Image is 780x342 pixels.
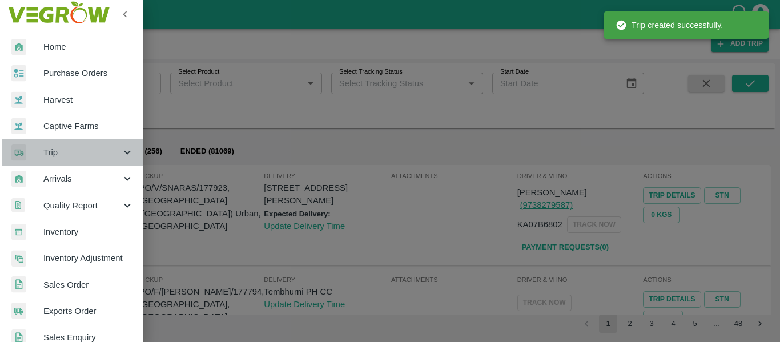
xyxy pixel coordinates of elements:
[43,41,134,53] span: Home
[11,303,26,319] img: shipments
[11,39,26,55] img: whArrival
[43,305,134,317] span: Exports Order
[43,94,134,106] span: Harvest
[43,226,134,238] span: Inventory
[11,276,26,293] img: sales
[11,224,26,240] img: whInventory
[43,120,134,132] span: Captive Farms
[43,172,121,185] span: Arrivals
[43,146,121,159] span: Trip
[11,198,25,212] img: qualityReport
[43,279,134,291] span: Sales Order
[616,15,723,35] div: Trip created successfully.
[43,67,134,79] span: Purchase Orders
[11,118,26,135] img: harvest
[43,199,121,212] span: Quality Report
[11,91,26,108] img: harvest
[11,144,26,161] img: delivery
[11,65,26,82] img: reciept
[11,171,26,187] img: whArrival
[11,250,26,267] img: inventory
[43,252,134,264] span: Inventory Adjustment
